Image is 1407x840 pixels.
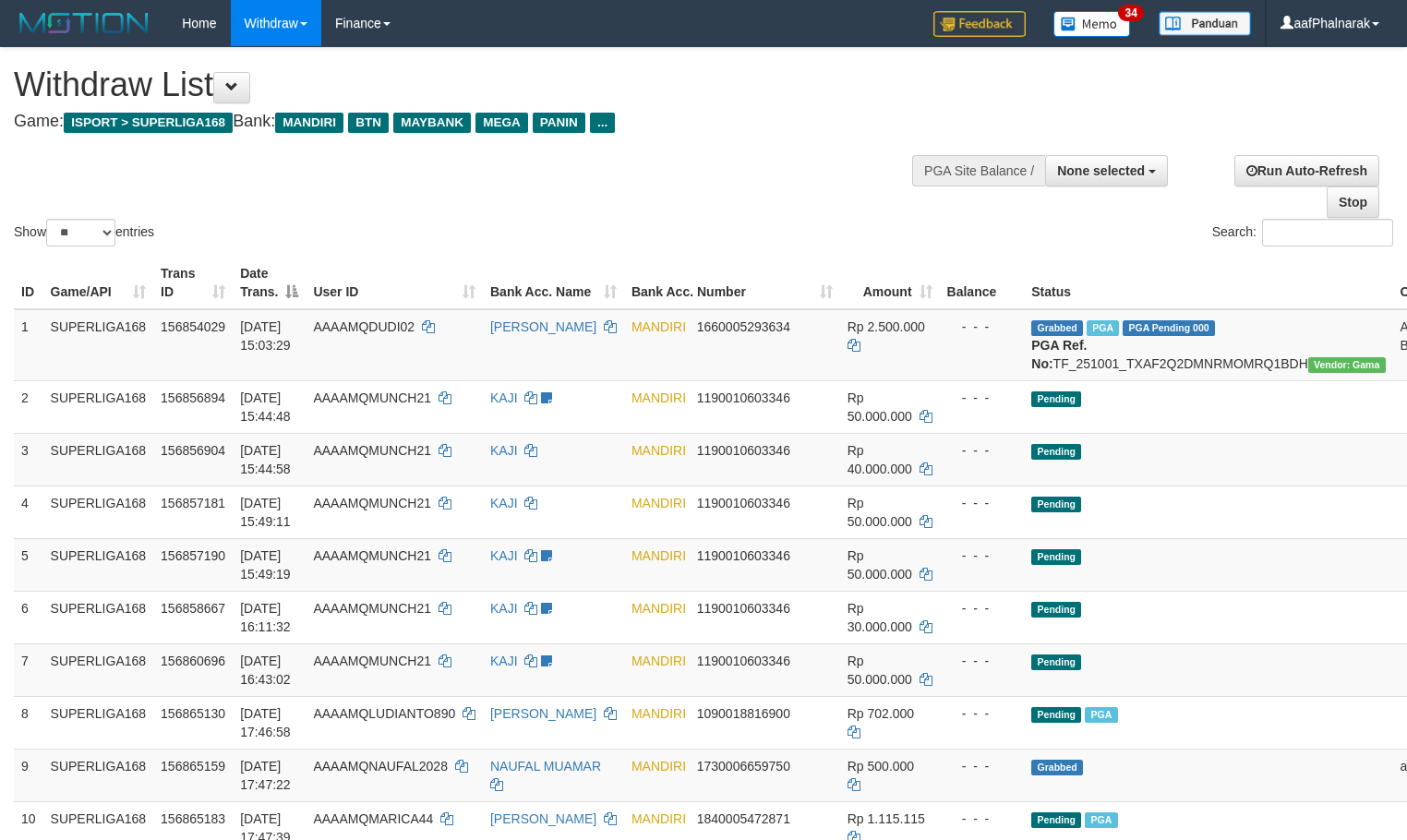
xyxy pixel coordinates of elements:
div: - - - [947,546,1017,565]
h1: Withdraw List [14,66,920,103]
span: AAAAMQMUNCH21 [313,654,431,668]
td: 2 [14,380,43,433]
span: [DATE] 17:47:22 [240,759,291,792]
span: Rp 50.000.000 [848,654,912,687]
span: ISPORT > SUPERLIGA168 [64,113,233,133]
span: Rp 50.000.000 [848,390,912,424]
td: 8 [14,696,43,749]
div: - - - [947,652,1017,670]
span: Pending [1031,707,1081,723]
span: None selected [1057,163,1145,178]
span: Rp 1.115.115 [848,811,925,826]
td: SUPERLIGA168 [43,538,154,591]
span: AAAAMQMUNCH21 [313,443,431,458]
span: [DATE] 15:03:29 [240,319,291,353]
a: KAJI [490,548,518,563]
td: 3 [14,433,43,486]
span: Copy 1090018816900 to clipboard [697,706,790,721]
span: AAAAMQLUDIANTO890 [313,706,455,721]
span: MANDIRI [631,443,686,458]
span: Rp 500.000 [848,759,914,774]
span: AAAAMQDUDI02 [313,319,415,334]
span: Pending [1031,602,1081,618]
span: 156865183 [161,811,225,826]
th: User ID: activate to sort column ascending [306,257,483,309]
span: Pending [1031,812,1081,828]
img: Button%20Memo.svg [1053,11,1131,37]
td: 5 [14,538,43,591]
span: [DATE] 15:44:48 [240,390,291,424]
div: - - - [947,704,1017,723]
span: Copy 1660005293634 to clipboard [697,319,790,334]
td: 7 [14,643,43,696]
td: SUPERLIGA168 [43,309,154,381]
span: Copy 1840005472871 to clipboard [697,811,790,826]
th: Amount: activate to sort column ascending [840,257,940,309]
th: Bank Acc. Number: activate to sort column ascending [624,257,840,309]
th: Trans ID: activate to sort column ascending [153,257,233,309]
th: Bank Acc. Name: activate to sort column ascending [483,257,624,309]
a: KAJI [490,654,518,668]
select: Showentries [46,219,115,246]
span: MANDIRI [631,759,686,774]
span: Marked by aafsoycanthlai [1087,320,1119,336]
span: Rp 40.000.000 [848,443,912,476]
span: AAAAMQMUNCH21 [313,548,431,563]
span: MANDIRI [631,811,686,826]
span: Pending [1031,444,1081,460]
td: 6 [14,591,43,643]
span: [DATE] 16:43:02 [240,654,291,687]
span: [DATE] 16:11:32 [240,601,291,634]
img: panduan.png [1159,11,1251,36]
a: Run Auto-Refresh [1234,155,1379,186]
span: 156860696 [161,654,225,668]
span: 156856904 [161,443,225,458]
td: SUPERLIGA168 [43,696,154,749]
span: Vendor URL: https://trx31.1velocity.biz [1308,357,1386,373]
span: Rp 702.000 [848,706,914,721]
span: MANDIRI [275,113,343,133]
div: - - - [947,757,1017,775]
span: Copy 1190010603346 to clipboard [697,496,790,510]
span: Pending [1031,391,1081,407]
span: AAAAMQNAUFAL2028 [313,759,448,774]
span: BTN [348,113,389,133]
a: [PERSON_NAME] [490,319,596,334]
span: 156865130 [161,706,225,721]
div: - - - [947,318,1017,336]
span: MANDIRI [631,654,686,668]
th: Date Trans.: activate to sort column descending [233,257,306,309]
span: Copy 1730006659750 to clipboard [697,759,790,774]
span: MANDIRI [631,319,686,334]
a: NAUFAL MUAMAR [490,759,601,774]
span: Grabbed [1031,320,1083,336]
a: Stop [1327,186,1379,218]
div: - - - [947,494,1017,512]
span: 156857190 [161,548,225,563]
span: PGA Pending [1123,320,1215,336]
td: SUPERLIGA168 [43,591,154,643]
span: Rp 50.000.000 [848,496,912,529]
span: 156858667 [161,601,225,616]
span: MANDIRI [631,390,686,405]
span: [DATE] 17:46:58 [240,706,291,739]
th: Balance [940,257,1025,309]
img: Feedback.jpg [933,11,1026,37]
div: PGA Site Balance / [912,155,1045,186]
span: Copy 1190010603346 to clipboard [697,601,790,616]
button: None selected [1045,155,1168,186]
span: Rp 30.000.000 [848,601,912,634]
span: MANDIRI [631,548,686,563]
span: Copy 1190010603346 to clipboard [697,654,790,668]
span: AAAAMQMUNCH21 [313,496,431,510]
span: Copy 1190010603346 to clipboard [697,548,790,563]
a: [PERSON_NAME] [490,811,596,826]
th: ID [14,257,43,309]
span: [DATE] 15:49:19 [240,548,291,582]
span: Copy 1190010603346 to clipboard [697,443,790,458]
span: Rp 50.000.000 [848,548,912,582]
span: 156857181 [161,496,225,510]
div: - - - [947,389,1017,407]
span: 34 [1118,5,1143,21]
div: - - - [947,599,1017,618]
